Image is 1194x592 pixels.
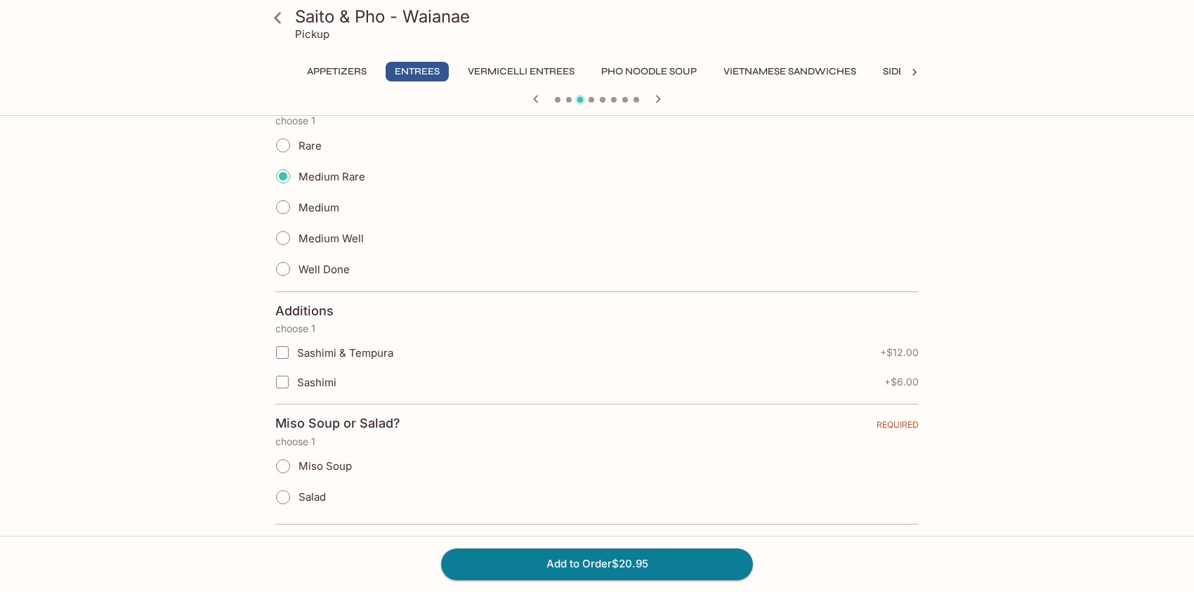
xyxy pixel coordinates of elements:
button: Appetizers [299,62,374,81]
span: REQUIRED [877,419,919,435]
span: Rare [298,139,322,152]
span: Medium Well [298,232,364,245]
button: Pho Noodle Soup [593,62,704,81]
span: Well Done [298,263,350,276]
button: Vietnamese Sandwiches [716,62,864,81]
p: Pickup [295,27,329,41]
button: Vermicelli Entrees [460,62,582,81]
h4: Miso Soup or Salad? [275,416,400,431]
span: + $12.00 [880,347,919,358]
p: choose 1 [275,323,919,334]
span: + $6.00 [884,376,919,388]
span: Salad [298,490,326,504]
p: choose 1 [275,436,919,447]
button: Entrees [386,62,449,81]
span: Medium [298,201,339,214]
h3: Saito & Pho - Waianae [295,6,923,27]
span: Sashimi [297,376,336,389]
span: Sashimi & Tempura [297,346,393,360]
span: Miso Soup [298,459,352,473]
h4: Additions [275,303,334,319]
button: Side Order [875,62,950,81]
span: Medium Rare [298,170,365,183]
p: choose 1 [275,115,919,126]
button: Add to Order$20.95 [441,548,753,579]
